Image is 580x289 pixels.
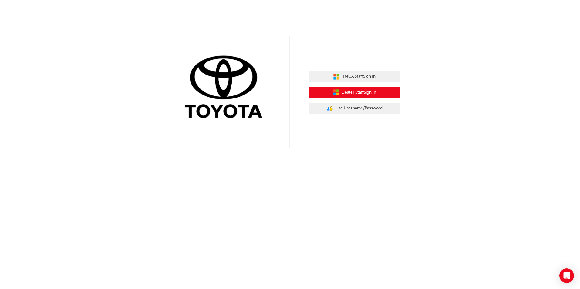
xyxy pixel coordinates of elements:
[309,103,400,114] button: Use Username/Password
[180,54,271,121] img: Trak
[559,268,574,283] div: Open Intercom Messenger
[342,89,376,96] span: Dealer Staff Sign In
[309,87,400,98] button: Dealer StaffSign In
[342,73,376,80] span: TMCA Staff Sign In
[309,71,400,82] button: TMCA StaffSign In
[336,105,383,112] span: Use Username/Password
